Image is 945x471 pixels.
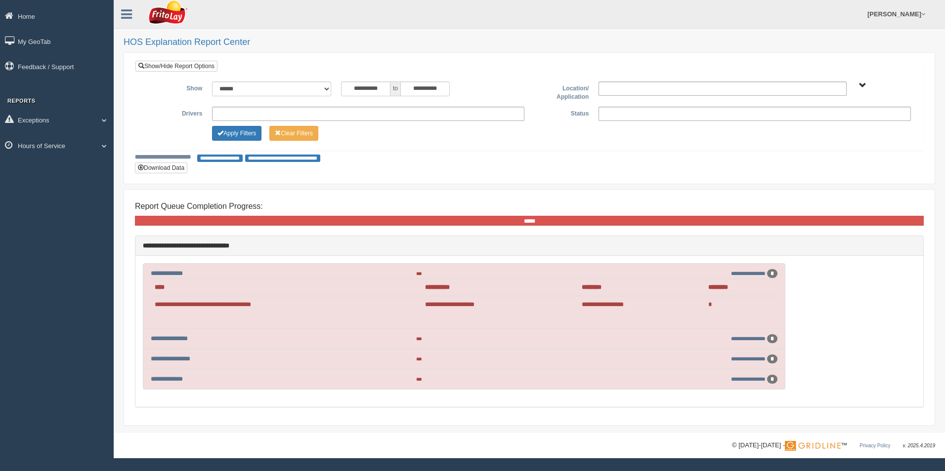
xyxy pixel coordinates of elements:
[269,126,318,141] button: Change Filter Options
[143,81,207,93] label: Show
[135,61,217,72] a: Show/Hide Report Options
[124,38,935,47] h2: HOS Explanation Report Center
[785,441,841,451] img: Gridline
[529,107,594,118] label: Status
[390,81,400,96] span: to
[903,443,935,448] span: v. 2025.4.2019
[859,443,890,448] a: Privacy Policy
[135,202,924,211] h4: Report Queue Completion Progress:
[135,162,187,173] button: Download Data
[212,126,261,141] button: Change Filter Options
[529,81,594,102] label: Location/ Application
[732,440,935,451] div: © [DATE]-[DATE] - ™
[143,107,207,118] label: Drivers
